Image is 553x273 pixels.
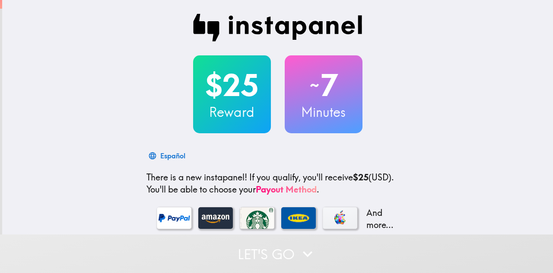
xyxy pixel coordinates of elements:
[193,103,271,121] h3: Reward
[146,171,409,196] p: If you qualify, you'll receive (USD) . You'll be able to choose your .
[353,172,369,183] b: $25
[256,184,317,195] a: Payout Method
[146,147,189,164] button: Español
[146,172,247,183] span: There is a new instapanel!
[285,67,362,103] h2: 7
[364,207,399,231] p: And more...
[193,67,271,103] h2: $25
[193,14,362,42] img: Instapanel
[285,103,362,121] h3: Minutes
[160,150,185,162] div: Español
[308,72,321,98] span: ~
